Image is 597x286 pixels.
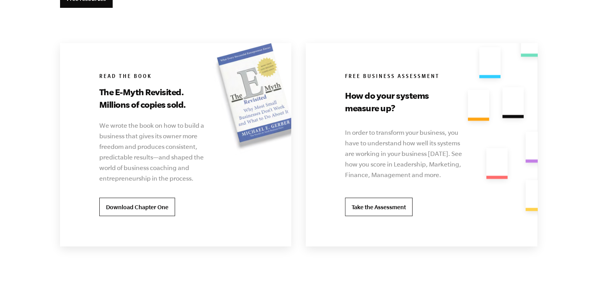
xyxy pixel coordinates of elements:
a: Download Chapter One [99,198,175,217]
a: Take the Assessment [345,198,413,217]
iframe: Chat Widget [558,248,597,286]
h6: Read the book [99,73,247,81]
p: In order to transform your business, you have to understand how well its systems are working in y... [345,127,465,180]
p: We wrote the book on how to build a business that gives its owner more freedom and produces consi... [99,120,205,184]
h3: How do your systems measure up? [345,89,454,114]
h3: The E-Myth Revisited. Millions of copies sold. [99,86,208,111]
h6: Free Business Assessment [345,73,493,81]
